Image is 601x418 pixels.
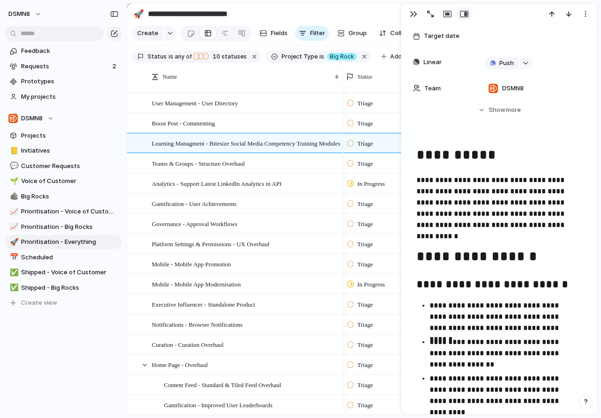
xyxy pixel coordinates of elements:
[10,252,16,263] div: 📅
[5,129,122,143] a: Projects
[163,72,177,81] span: Name
[10,282,16,293] div: ✅
[357,260,373,269] span: Triage
[357,220,373,229] span: Triage
[152,138,340,148] span: Learning Managment - Bitesize Social Media Competency Training Modules
[10,206,16,217] div: 📈
[5,74,122,88] a: Prototypes
[21,131,119,140] span: Projects
[5,296,122,310] button: Create view
[148,52,167,61] span: Status
[210,52,247,61] span: statuses
[8,237,18,247] button: 🚀
[5,281,122,295] a: ✅Shipped - Big Rocks
[152,238,269,249] span: Platform Settings & Permissions - UX Overhaul
[271,29,288,38] span: Fields
[5,265,122,279] a: ✅Shipped - Voice of Customer
[5,250,122,264] a: 📅Scheduled
[4,7,46,22] button: DSMN8
[5,144,122,158] div: 📒Initiatives
[8,176,18,186] button: 🌱
[21,77,119,86] span: Prototypes
[152,258,231,269] span: Mobile - Mobile App Promotion
[282,52,318,61] span: Project Type
[8,283,18,293] button: ✅
[8,222,18,232] button: 📈
[21,222,119,232] span: Prioritisation - Big Rocks
[21,46,119,56] span: Feedback
[357,139,373,148] span: Triage
[8,9,30,19] span: DSMN8
[5,190,122,204] div: 🪨Big Rocks
[21,237,119,247] span: Prioritisation - Everything
[10,161,16,171] div: 💬
[390,29,416,38] span: Collapse
[10,191,16,202] div: 🪨
[152,97,238,108] span: User Management - User Directory
[349,29,367,38] span: Group
[152,218,237,229] span: Governance - Approval Workflows
[357,320,373,330] span: Triage
[112,62,118,71] span: 2
[10,176,16,187] div: 🌱
[357,300,373,309] span: Triage
[424,31,460,41] span: Target date
[333,26,371,41] button: Group
[357,179,385,189] span: In Progress
[132,26,163,41] button: Create
[152,319,243,330] span: Notifications - Browser Notifications
[310,29,325,38] span: Filter
[21,253,119,262] span: Scheduled
[8,192,18,201] button: 🪨
[489,105,505,115] span: Show
[325,51,359,62] button: Big Rock
[10,146,16,156] div: 📒
[5,159,122,173] a: 💬Customer Requests
[152,359,208,370] span: Home Page - Overhaul
[173,52,192,61] span: any of
[357,381,373,390] span: Triage
[295,26,329,41] button: Filter
[5,174,122,188] a: 🌱Voice of Customer
[8,268,18,277] button: ✅
[357,280,385,289] span: In Progress
[21,268,119,277] span: Shipped - Voice of Customer
[164,379,281,390] span: Content Feed - Standard & Tiled Feed Overhaul
[21,298,57,308] span: Create view
[21,92,119,102] span: My projects
[502,84,524,93] span: DSMN8
[21,176,119,186] span: Voice of Customer
[5,220,122,234] a: 📈Prioritisation - Big Rocks
[152,279,241,289] span: Mobile - Mobile App Modernisation
[5,235,122,249] a: 🚀Prioritisation - Everything
[256,26,291,41] button: Fields
[423,58,442,67] span: Linear
[5,90,122,104] a: My projects
[169,52,173,61] span: is
[5,44,122,58] a: Feedback
[152,117,215,128] span: Boost Post - Commenting
[330,52,354,61] span: Big Rock
[8,253,18,262] button: 📅
[152,178,282,189] span: Analytics - Support Latest LinkedIn Analytics in API
[21,114,43,123] span: DSMN8
[137,29,158,38] span: Create
[5,205,122,219] a: 📈Prioritisation - Voice of Customer
[375,26,420,41] button: Collapse
[131,7,146,22] button: 🚀
[21,161,119,171] span: Customer Requests
[506,105,521,115] span: more
[8,207,18,216] button: 📈
[357,360,373,370] span: Triage
[21,283,119,293] span: Shipped - Big Rocks
[357,159,373,169] span: Triage
[152,299,255,309] span: Executive Influencer - Standalone Product
[413,102,586,118] button: Showmore
[21,207,119,216] span: Prioritisation - Voice of Customer
[357,99,373,108] span: Triage
[8,146,18,155] button: 📒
